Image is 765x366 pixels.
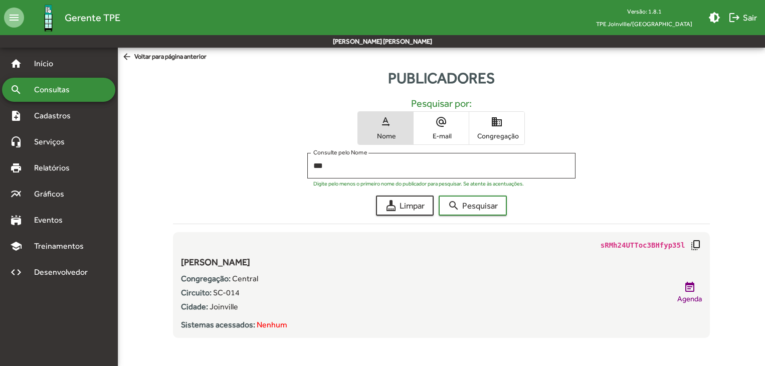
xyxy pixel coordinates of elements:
[28,136,78,148] span: Serviços
[181,257,250,267] span: [PERSON_NAME]
[181,320,255,329] strong: Sistemas acessados:
[588,5,700,18] div: Versão: 1.8.1
[588,18,700,30] span: TPE Joinville/[GEOGRAPHIC_DATA]
[469,112,524,144] button: Congregação
[491,116,503,128] mat-icon: domain
[28,214,76,226] span: Eventos
[724,9,761,27] button: Sair
[122,52,134,63] mat-icon: arrow_back
[181,288,212,297] strong: Circuito:
[65,10,120,26] span: Gerente TPE
[24,2,120,34] a: Gerente TPE
[10,188,22,200] mat-icon: multiline_chart
[28,162,83,174] span: Relatórios
[313,180,524,187] mat-hint: Digite pelo menos o primeiro nome do publicador para pesquisar. Se atente às acentuações.
[360,131,411,140] span: Nome
[10,136,22,148] mat-icon: headset_mic
[181,97,702,109] h5: Pesquisar por:
[232,274,258,283] span: Central
[257,320,287,329] span: Nenhum
[385,197,425,215] span: Limpar
[677,293,702,305] span: Agenda
[376,196,434,216] button: Limpar
[213,288,240,297] span: SC-014
[728,9,757,27] span: Sair
[28,188,78,200] span: Gráficos
[416,131,466,140] span: E-mail
[448,200,460,212] mat-icon: search
[10,214,22,226] mat-icon: stadium
[472,131,522,140] span: Congregação
[684,281,696,293] mat-icon: event_note
[10,58,22,70] mat-icon: home
[32,2,65,34] img: Logo
[448,197,498,215] span: Pesquisar
[358,112,413,144] button: Nome
[4,8,24,28] mat-icon: menu
[210,302,238,311] span: Joinville
[118,67,765,89] div: Publicadores
[439,196,507,216] button: Pesquisar
[28,110,84,122] span: Cadastros
[10,110,22,122] mat-icon: note_add
[690,239,702,251] mat-icon: copy_all
[728,12,740,24] mat-icon: logout
[181,302,208,311] strong: Cidade:
[435,116,447,128] mat-icon: alternate_email
[122,52,207,63] span: Voltar para página anterior
[10,84,22,96] mat-icon: search
[414,112,469,144] button: E-mail
[708,12,720,24] mat-icon: brightness_medium
[181,274,231,283] strong: Congregação:
[28,266,99,278] span: Desenvolvedor
[10,266,22,278] mat-icon: code
[28,240,96,252] span: Treinamentos
[379,116,392,128] mat-icon: text_rotation_none
[385,200,397,212] mat-icon: cleaning_services
[28,58,68,70] span: Início
[601,240,685,251] code: sRMh24UTToc3BHfyp35l
[10,240,22,252] mat-icon: school
[28,84,83,96] span: Consultas
[10,162,22,174] mat-icon: print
